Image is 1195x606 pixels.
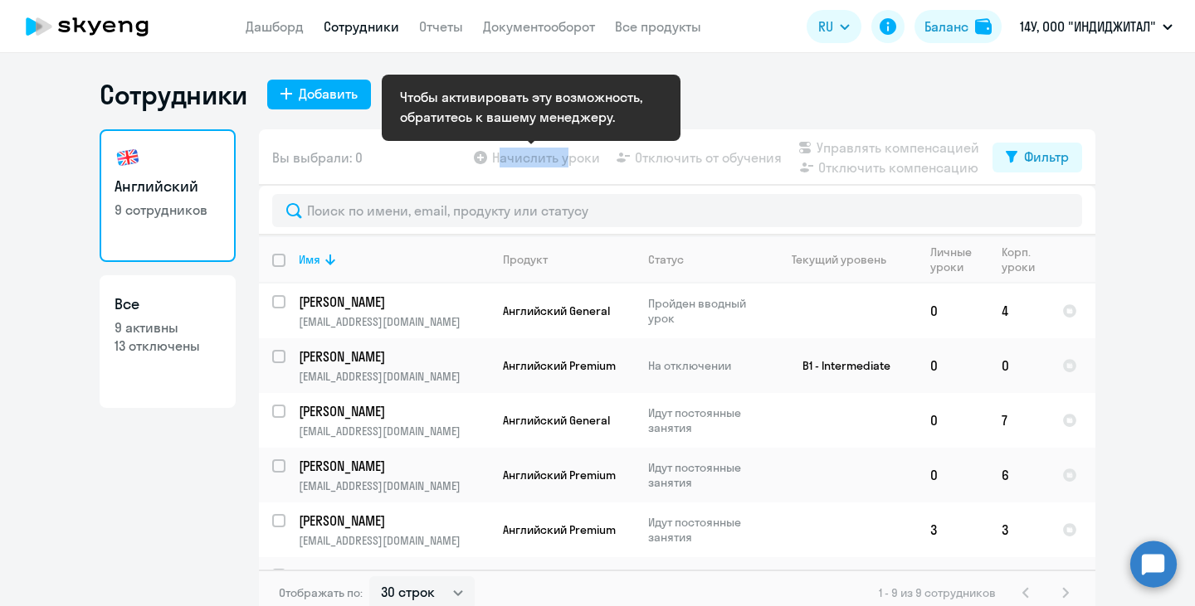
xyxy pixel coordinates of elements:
[299,457,489,475] a: [PERSON_NAME]
[975,18,992,35] img: balance
[648,405,762,435] p: Идут постоянные занятия
[115,176,221,197] h3: Английский
[807,10,861,43] button: RU
[648,358,762,373] p: На отключении
[299,511,486,530] p: [PERSON_NAME]
[299,347,486,366] p: [PERSON_NAME]
[299,402,486,420] p: [PERSON_NAME]
[988,284,1049,338] td: 4
[988,393,1049,448] td: 7
[917,393,988,448] td: 0
[615,18,701,35] a: Все продукты
[299,347,489,366] a: [PERSON_NAME]
[924,17,968,36] div: Баланс
[299,84,358,104] div: Добавить
[503,303,610,318] span: Английский General
[993,143,1082,172] button: Фильтр
[419,18,463,35] a: Отчеты
[988,502,1049,557] td: 3
[915,10,1002,43] button: Балансbalance
[930,245,977,274] div: Личные уроки
[503,252,634,267] div: Продукт
[648,252,762,267] div: Статус
[115,144,141,171] img: english
[299,457,486,475] p: [PERSON_NAME]
[1020,17,1156,36] p: 14У, ООО "ИНДИДЖИТАЛ"
[648,296,762,326] p: Пройден вводный урок
[1002,245,1048,274] div: Корп. уроки
[648,252,684,267] div: Статус
[246,18,304,35] a: Дашборд
[299,252,320,267] div: Имя
[483,18,595,35] a: Документооборот
[100,275,236,408] a: Все9 активны13 отключены
[917,448,988,502] td: 0
[299,293,486,311] p: [PERSON_NAME]
[299,369,489,384] p: [EMAIL_ADDRESS][DOMAIN_NAME]
[917,338,988,393] td: 0
[299,511,489,530] a: [PERSON_NAME]
[776,252,916,267] div: Текущий уровень
[988,338,1049,393] td: 0
[503,468,616,482] span: Английский Premium
[299,533,489,548] p: [EMAIL_ADDRESS][DOMAIN_NAME]
[299,293,489,311] a: [PERSON_NAME]
[763,338,917,393] td: B1 - Intermediate
[272,148,363,167] span: Вы выбрали: 0
[299,566,486,584] p: [PERSON_NAME]
[115,337,221,355] p: 13 отключены
[930,245,988,274] div: Личные уроки
[648,515,762,545] p: Идут постоянные занятия
[115,293,221,315] h3: Все
[648,460,762,490] p: Идут постоянные занятия
[299,478,489,493] p: [EMAIL_ADDRESS][DOMAIN_NAME]
[299,566,489,584] a: [PERSON_NAME]
[299,424,489,439] p: [EMAIL_ADDRESS][DOMAIN_NAME]
[1024,147,1069,167] div: Фильтр
[1002,245,1037,274] div: Корп. уроки
[503,413,610,428] span: Английский General
[503,252,548,267] div: Продукт
[503,358,616,373] span: Английский Premium
[917,502,988,557] td: 3
[400,87,662,127] div: Чтобы активировать эту возможность, обратитесь к вашему менеджеру.
[279,585,363,600] span: Отображать по:
[503,522,616,537] span: Английский Premium
[115,201,221,219] p: 9 сотрудников
[299,314,489,329] p: [EMAIL_ADDRESS][DOMAIN_NAME]
[1012,7,1181,46] button: 14У, ООО "ИНДИДЖИТАЛ"
[267,80,371,109] button: Добавить
[917,284,988,338] td: 0
[792,252,886,267] div: Текущий уровень
[299,402,489,420] a: [PERSON_NAME]
[100,78,247,111] h1: Сотрудники
[988,448,1049,502] td: 6
[818,17,833,36] span: RU
[879,585,996,600] span: 1 - 9 из 9 сотрудников
[115,318,221,337] p: 9 активны
[299,252,489,267] div: Имя
[324,18,399,35] a: Сотрудники
[272,194,1082,227] input: Поиск по имени, email, продукту или статусу
[100,129,236,262] a: Английский9 сотрудников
